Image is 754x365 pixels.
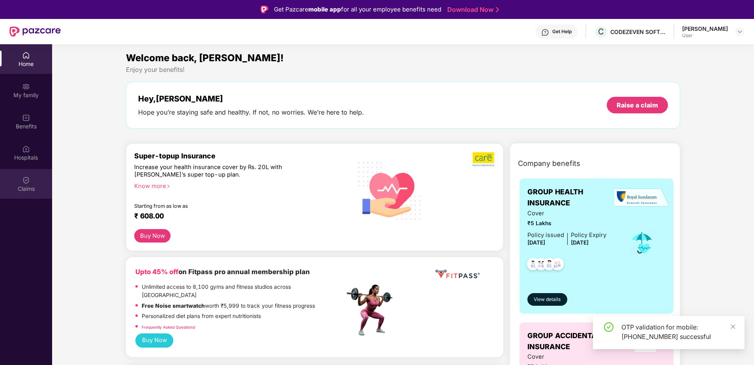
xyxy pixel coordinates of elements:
[682,25,728,32] div: [PERSON_NAME]
[166,184,171,188] span: right
[142,325,195,329] a: Frequently Asked Questions!
[496,6,499,14] img: Stroke
[682,32,728,39] div: User
[9,26,61,37] img: New Pazcare Logo
[523,256,543,275] img: svg+xml;base64,PHN2ZyB4bWxucz0iaHR0cDovL3d3dy53My5vcmcvMjAwMC9zdmciIHdpZHRoPSI0OC45NDMiIGhlaWdodD...
[142,302,315,310] p: worth ₹5,999 to track your fitness progress
[552,28,572,35] div: Get Help
[22,176,30,184] img: svg+xml;base64,PHN2ZyBpZD0iQ2xhaW0iIHhtbG5zPSJodHRwOi8vd3d3LnczLm9yZy8yMDAwL3N2ZyIgd2lkdGg9IjIwIi...
[527,186,619,209] span: GROUP HEALTH INSURANCE
[571,239,589,246] span: [DATE]
[527,293,567,306] button: View details
[541,28,549,36] img: svg+xml;base64,PHN2ZyBpZD0iSGVscC0zMngzMiIgeG1sbnM9Imh0dHA6Ly93d3cudzMub3JnLzIwMDAvc3ZnIiB3aWR0aD...
[527,209,606,218] span: Cover
[22,51,30,59] img: svg+xml;base64,PHN2ZyBpZD0iSG9tZSIgeG1sbnM9Imh0dHA6Ly93d3cudzMub3JnLzIwMDAvc3ZnIiB3aWR0aD0iMjAiIG...
[134,212,337,221] div: ₹ 608.00
[138,108,364,117] div: Hope you’re staying safe and healthy. If not, no worries. We’re here to help.
[142,312,261,321] p: Personalized diet plans from expert nutritionists
[134,229,171,243] button: Buy Now
[142,283,345,300] p: Unlimited access to 8,100 gyms and fitness studios across [GEOGRAPHIC_DATA]
[274,5,441,14] div: Get Pazcare for all your employee benefits need
[126,52,284,64] span: Welcome back, [PERSON_NAME]!
[138,94,364,103] div: Hey, [PERSON_NAME]
[135,268,178,276] b: Upto 45% off
[352,152,428,229] img: svg+xml;base64,PHN2ZyB4bWxucz0iaHR0cDovL3d3dy53My5vcmcvMjAwMC9zdmciIHhtbG5zOnhsaW5rPSJodHRwOi8vd3...
[134,182,340,188] div: Know more
[126,66,680,74] div: Enjoy your benefits!
[548,256,567,275] img: svg+xml;base64,PHN2ZyB4bWxucz0iaHR0cDovL3d3dy53My5vcmcvMjAwMC9zdmciIHdpZHRoPSI0OC45NDMiIGhlaWdodD...
[135,333,173,348] button: Buy Now
[610,28,666,36] div: CODEZEVEN SOFTWARE PRIVATE LIMITED
[604,322,613,332] span: check-circle
[22,145,30,153] img: svg+xml;base64,PHN2ZyBpZD0iSG9zcGl0YWxzIiB4bWxucz0iaHR0cDovL3d3dy53My5vcmcvMjAwMC9zdmciIHdpZHRoPS...
[518,158,580,169] span: Company benefits
[598,27,604,36] span: C
[527,239,545,246] span: [DATE]
[527,219,606,228] span: ₹5 Lakhs
[737,28,743,35] img: svg+xml;base64,PHN2ZyBpZD0iRHJvcGRvd24tMzJ4MzIiIHhtbG5zPSJodHRwOi8vd3d3LnczLm9yZy8yMDAwL3N2ZyIgd2...
[617,101,658,109] div: Raise a claim
[730,324,736,329] span: close
[135,268,310,276] b: on Fitpass pro annual membership plan
[621,322,735,341] div: OTP validation for mobile: [PHONE_NUMBER] successful
[527,330,626,353] span: GROUP ACCIDENTAL INSURANCE
[142,303,205,309] strong: Free Noise smartwatch
[629,230,655,256] img: icon
[473,152,495,167] img: b5dec4f62d2307b9de63beb79f102df3.png
[540,256,559,275] img: svg+xml;base64,PHN2ZyB4bWxucz0iaHR0cDovL3d3dy53My5vcmcvMjAwMC9zdmciIHdpZHRoPSI0OC45NDMiIGhlaWdodD...
[344,282,400,338] img: fpp.png
[614,188,670,207] img: insurerLogo
[308,6,341,13] strong: mobile app
[447,6,497,14] a: Download Now
[527,231,564,240] div: Policy issued
[261,6,268,13] img: Logo
[534,296,561,303] span: View details
[571,231,606,240] div: Policy Expiry
[134,152,345,160] div: Super-topup Insurance
[22,83,30,90] img: svg+xml;base64,PHN2ZyB3aWR0aD0iMjAiIGhlaWdodD0iMjAiIHZpZXdCb3g9IjAgMCAyMCAyMCIgZmlsbD0ibm9uZSIgeG...
[134,203,311,209] div: Starting from as low as
[22,114,30,122] img: svg+xml;base64,PHN2ZyBpZD0iQmVuZWZpdHMiIHhtbG5zPSJodHRwOi8vd3d3LnczLm9yZy8yMDAwL3N2ZyIgd2lkdGg9Ij...
[527,352,606,361] span: Cover
[434,267,481,281] img: fppp.png
[532,256,551,275] img: svg+xml;base64,PHN2ZyB4bWxucz0iaHR0cDovL3d3dy53My5vcmcvMjAwMC9zdmciIHdpZHRoPSI0OC45MTUiIGhlaWdodD...
[134,164,311,179] div: Increase your health insurance cover by Rs. 20L with [PERSON_NAME]’s super top-up plan.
